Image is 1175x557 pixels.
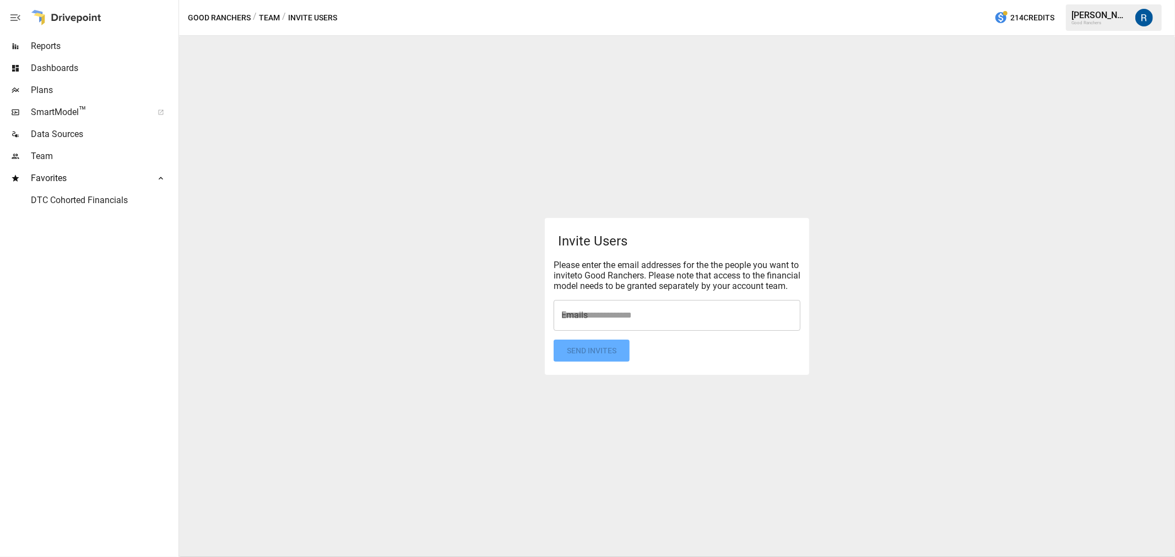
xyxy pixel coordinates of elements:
[31,172,145,185] span: Favorites
[1071,20,1129,25] div: Good Ranchers
[558,231,800,251] p: Invite Users
[282,11,286,25] div: /
[31,40,176,53] span: Reports
[31,150,176,163] span: Team
[1129,2,1160,33] button: Roman Romero
[259,11,280,25] button: Team
[79,104,86,118] span: ™
[1135,9,1153,26] img: Roman Romero
[31,128,176,141] span: Data Sources
[188,11,251,25] button: Good Ranchers
[31,106,145,119] span: SmartModel
[253,11,257,25] div: /
[554,260,800,291] div: Please enter the email addresses for the the people you want to invite to Good Ranchers . Please ...
[990,8,1059,28] button: 214Credits
[31,84,176,97] span: Plans
[31,194,176,207] span: DTC Cohorted Financials
[1071,10,1129,20] div: [PERSON_NAME]
[31,62,176,75] span: Dashboards
[1010,11,1054,25] span: 214 Credits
